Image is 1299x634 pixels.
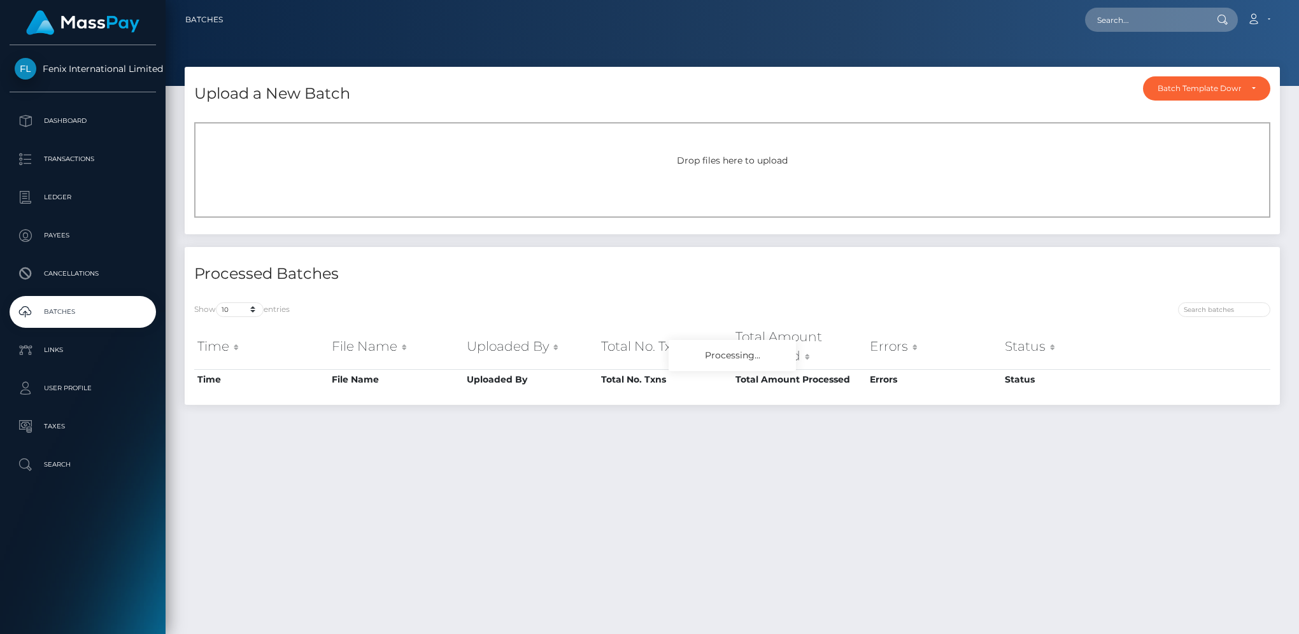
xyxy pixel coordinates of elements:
p: Links [15,341,151,360]
a: Transactions [10,143,156,175]
th: Total No. Txns [598,324,732,369]
a: Cancellations [10,258,156,290]
img: Fenix International Limited [15,58,36,80]
a: Payees [10,220,156,251]
a: Batches [185,6,223,33]
th: Time [194,324,329,369]
th: Status [1002,324,1136,369]
label: Show entries [194,302,290,317]
span: Drop files here to upload [677,155,788,166]
th: Uploaded By [464,369,598,390]
th: Errors [867,324,1001,369]
p: Payees [15,226,151,245]
th: File Name [329,369,463,390]
select: Showentries [216,302,264,317]
a: Search [10,449,156,481]
th: Total No. Txns [598,369,732,390]
p: Ledger [15,188,151,207]
a: Links [10,334,156,366]
th: Errors [867,369,1001,390]
p: User Profile [15,379,151,398]
a: Dashboard [10,105,156,137]
p: Search [15,455,151,474]
button: Batch Template Download [1143,76,1270,101]
span: Fenix International Limited [10,63,156,74]
th: Total Amount Processed [732,369,867,390]
a: Taxes [10,411,156,442]
input: Search... [1085,8,1205,32]
p: Cancellations [15,264,151,283]
th: Total Amount Processed [732,324,867,369]
div: Processing... [669,340,796,371]
a: Batches [10,296,156,328]
div: Batch Template Download [1158,83,1241,94]
img: MassPay Logo [26,10,139,35]
p: Taxes [15,417,151,436]
a: User Profile [10,372,156,404]
th: File Name [329,324,463,369]
a: Ledger [10,181,156,213]
th: Status [1002,369,1136,390]
p: Dashboard [15,111,151,130]
p: Batches [15,302,151,321]
h4: Processed Batches [194,263,723,285]
th: Time [194,369,329,390]
input: Search batches [1178,302,1270,317]
p: Transactions [15,150,151,169]
h4: Upload a New Batch [194,83,350,105]
th: Uploaded By [464,324,598,369]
